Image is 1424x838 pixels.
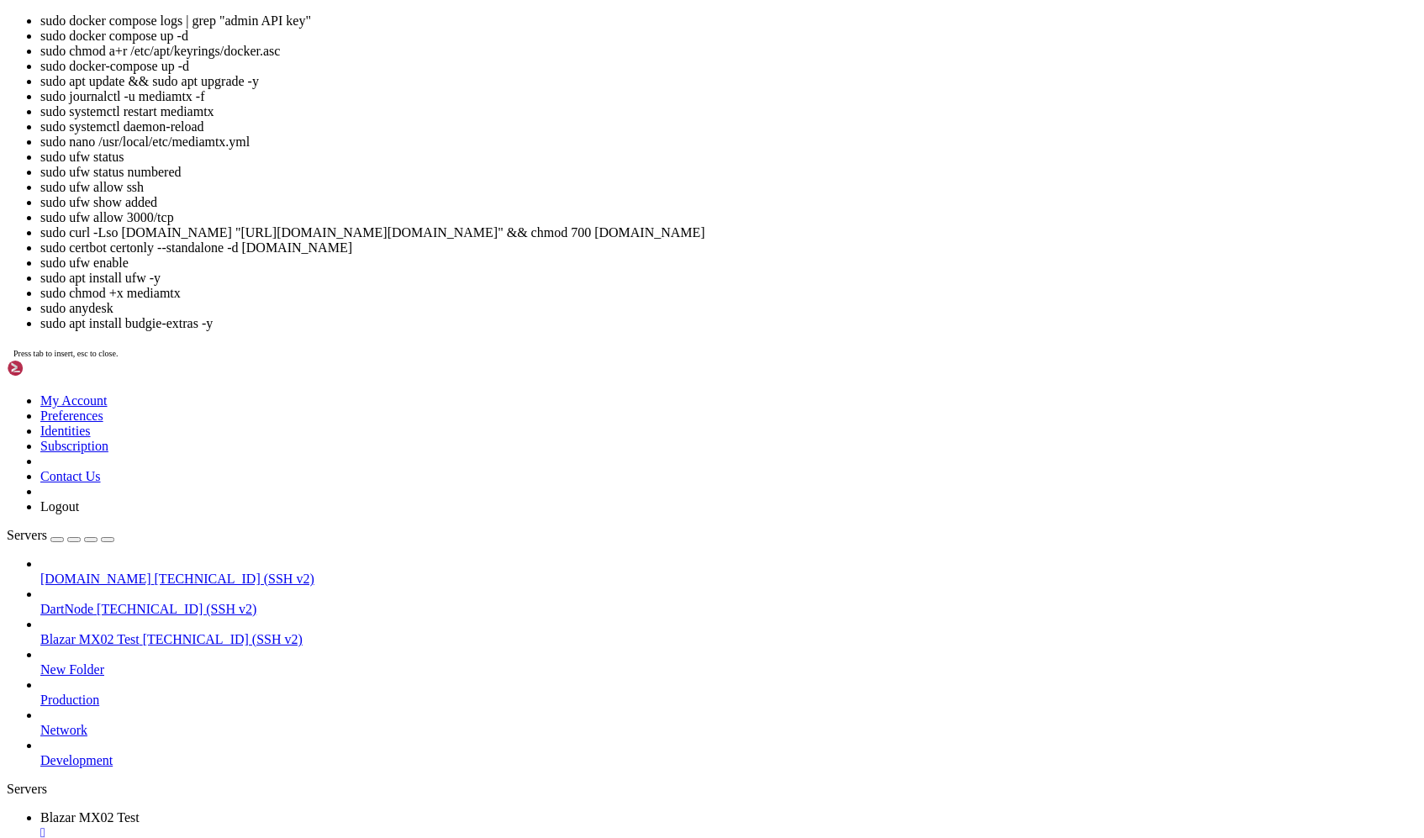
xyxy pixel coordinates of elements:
[7,356,1123,370] span: => [stage-1 4/8] COPY --from=builder /usr/local/bin/srt-* /usr/local/bin 0.1s
[40,632,1417,647] a: Blazar MX02 Test [TECHNICAL_ID] (SSH v2)
[7,551,1204,566] x-row: Container srt-live-server
[40,104,1417,119] li: sudo systemctl restart mediamtx
[256,524,303,537] span: Created
[40,602,93,616] span: DartNode
[40,662,1417,677] a: New Folder
[7,496,108,509] span: [+] Running 4/4
[40,180,1417,195] li: sudo ufw allow ssh
[1056,538,1083,551] span: 0.0s
[7,608,1204,622] x-row: ver%22%3Atrue%2C%22com.docker.compose.service%3Dsrt-live-server%22%3Atrue%7D%7D": dial unix /var/...
[7,566,1204,580] x-row: : $ docker compose logs | grep "admin API key"
[7,454,1123,467] span: => => writing image sha256:49d30c1bde6022966fb4b3f421b5f1c367b8a1b90ad05d74c751f448272424d4 0.0s
[7,7,148,20] span: ubuntu@ip-172-31-3-84
[40,119,1417,134] li: sudo systemctl daemon-reload
[7,63,1123,76] span: => [internal] load build definition from Dockerfile 0.0s
[40,393,108,408] a: My Account
[40,810,140,825] span: Blazar MX02 Test
[7,104,1123,118] span: => [internal] load .dockerignore 0.0s
[40,74,1417,89] li: sudo apt update && sudo apt upgrade -y
[7,663,148,677] span: ubuntu@ip-172-31-3-84
[155,663,269,677] span: ~/srt-live-server
[7,622,148,635] span: ubuntu@ip-172-31-3-84
[7,34,1123,48] span: => [internal] load local bake definitions 0.0s
[1056,510,1083,524] span: 0.0s
[7,677,1204,692] x-row: permission denied while trying to connect to the Docker daemon socket at unix:///var/run/docker.s...
[40,708,1417,738] li: Network
[13,538,20,551] span: ✔
[7,133,1123,146] span: => [internal] load build context 0.1s
[40,572,1417,587] a: [DOMAIN_NAME] [TECHNICAL_ID] (SSH v2)
[13,510,20,524] span: ✔
[40,617,1417,647] li: Blazar MX02 Test [TECHNICAL_ID] (SSH v2)
[40,225,1417,240] li: sudo curl -Lso [DOMAIN_NAME] "[URL][DOMAIN_NAME][DOMAIN_NAME]" && chmod 700 [DOMAIN_NAME]
[333,705,340,719] div: (46, 50)
[229,538,276,551] span: Created
[7,314,1123,328] span: => [builder 5/6] COPY . /tmp/srt-live-server 0.1s
[40,662,104,677] span: New Folder
[188,551,235,565] span: Started
[40,408,103,423] a: Preferences
[7,272,1123,286] span: => [builder 2/6] WORKDIR /tmp 0.1s
[40,753,113,767] span: Development
[7,528,47,542] span: Servers
[40,738,1417,768] li: Development
[7,21,1204,35] x-row: [+] Building 139.9s (20/20) FINISHED
[40,13,1417,29] li: sudo docker compose logs | grep "admin API key"
[7,287,1123,300] span: => [builder 3/6] RUN apk update && apk add --no-cache linux-headers alpine-sdk cmake tcl openssl-...
[40,693,1417,708] a: Production
[40,195,1417,210] li: sudo ufw show added
[40,165,1417,180] li: sudo ufw status numbered
[40,301,1417,316] li: sudo anydesk
[40,256,1417,271] li: sudo ufw enable
[7,705,1204,719] x-row: : $ sudo
[7,146,1123,160] span: => => transferring context: 3.67MB 0.1s
[7,300,1015,314] span: => [builder 4/6] RUN git clone [URL][DOMAIN_NAME] srt && cd srt && ./configure && make -j$(nproc)...
[40,89,1417,104] li: sudo journalctl -u mediamtx -f
[40,424,91,438] a: Identities
[7,7,1204,21] x-row: : $ sudo docker compose up -d
[7,524,1204,538] x-row: Network srt-live-server_srt-network
[7,528,114,542] a: Servers
[551,635,639,649] span: admin API key
[7,482,1123,495] span: => resolving provenance for metadata file 0.0s
[40,499,79,514] a: Logout
[7,203,1123,216] span: => => sha256:411bc66a7adb849165d4e733707efe59d6b5edf8b4d96506cb6a1e31ba270199 581B / 581B 0.0s
[40,59,1417,74] li: sudo docker-compose up -d
[7,328,1123,341] span: => [builder 6/6] RUN cd srt-live-server && make -j$(nproc) 42.0s
[7,663,1204,677] x-row: : $ docker ps
[155,7,269,20] span: ~/srt-live-server
[40,677,1417,708] li: Production
[40,647,1417,677] li: New Folder
[7,705,148,719] span: ubuntu@ip-172-31-3-84
[7,412,1123,425] span: => [stage-1 8/8] RUN mkdir -p /etc/sls /var/lib/sls /tmp/sls && chmod 755 /etc/sls /var/lib/sls /...
[7,216,1123,229] span: => => sha256:01d036902a3ca86e8793073c8094cba44d83a38953a489ac0641f3de017fe2d2 3.62MB / 3.62MB 0.7s
[40,572,151,586] span: [DOMAIN_NAME]
[40,723,87,737] span: Network
[40,29,1417,44] li: sudo docker compose up -d
[155,705,269,719] span: ~/srt-live-server
[7,692,1204,706] x-row: l unix /var/run/docker.sock: connect: permission denied
[7,360,103,377] img: Shellngn
[7,635,1204,650] x-row: srt-live-server | [DATE] 01:37:42:197 SLS INFO: [CSLSDatabase] Generated default : cHCv15zwvyzXP2...
[13,551,20,565] span: ✔
[7,342,1123,356] span: => [stage-1 3/8] COPY --from=builder /tmp/srt-live-server/bin /usr/local/bin 0.1s
[1083,524,1110,537] span: 0.1s
[13,524,20,537] span: ✔
[40,44,1417,59] li: sudo chmod a+r /etc/apt/keyrings/docker.asc
[40,316,1417,331] li: sudo apt install budgie-extras -y
[40,587,1417,617] li: DartNode [TECHNICAL_ID] (SSH v2)
[7,370,1123,383] span: => [stage-1 5/8] COPY --from=builder /usr/local/lib/libsrt* /usr/local/lib 0.1s
[13,349,118,358] span: Press tab to insert, esc to close.
[40,602,1417,617] a: DartNode [TECHNICAL_ID] (SSH v2)
[40,556,1417,587] li: [DOMAIN_NAME] [TECHNICAL_ID] (SSH v2)
[7,580,1204,594] x-row: permission denied while trying to connect to the Docker daemon socket at unix:///var/run/docker.s...
[7,245,1123,258] span: => => extracting sha256:01d036902a3ca86e8793073c8094cba44d83a38953a489ac0641f3de017fe2d2 0.1s
[7,175,565,188] span: => => resolve [DOMAIN_NAME][URL] 0.0s
[97,602,256,616] span: [TECHNICAL_ID] (SSH v2)
[551,650,639,663] span: admin API key
[7,188,1123,202] span: => => sha256:f25ebd2af60b9de8e26e5100fe6f493beb81bff010f27e84f223ad19886a78f0 1.02kB / 1.02kB 0.0s
[7,650,1204,664] x-row: srt-live-server | [DATE] 01:37:42:197 SLS INFO: [CSLSDatabase] Generated default : cHCv15zwvyzXP2...
[143,632,303,646] span: [TECHNICAL_ID] (SSH v2)
[155,572,314,586] span: [TECHNICAL_ID] (SSH v2)
[40,150,1417,165] li: sudo ufw status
